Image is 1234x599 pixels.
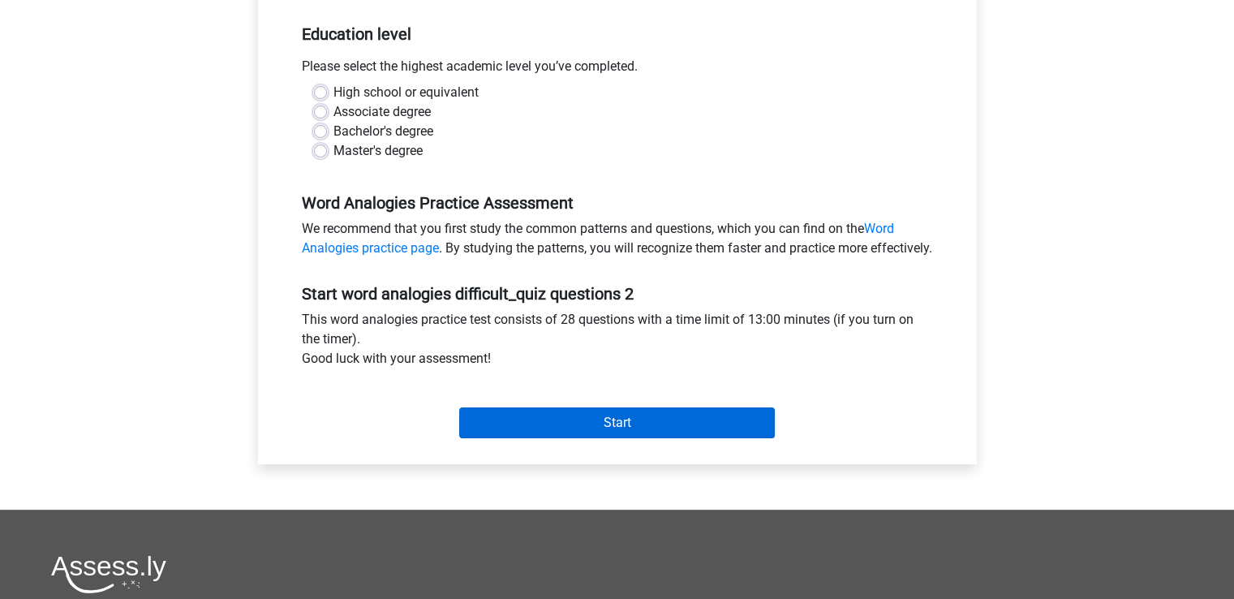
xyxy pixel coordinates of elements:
[290,219,945,265] div: We recommend that you first study the common patterns and questions, which you can find on the . ...
[302,18,933,50] h5: Education level
[302,193,933,213] h5: Word Analogies Practice Assessment
[459,407,775,438] input: Start
[290,57,945,83] div: Please select the highest academic level you’ve completed.
[51,555,166,593] img: Assessly logo
[302,284,933,304] h5: Start word analogies difficult_quiz questions 2
[333,122,433,141] label: Bachelor's degree
[333,83,479,102] label: High school or equivalent
[290,310,945,375] div: This word analogies practice test consists of 28 questions with a time limit of 13:00 minutes (if...
[333,141,423,161] label: Master's degree
[333,102,431,122] label: Associate degree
